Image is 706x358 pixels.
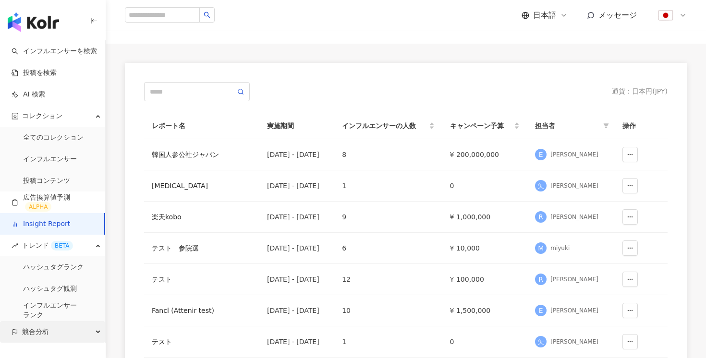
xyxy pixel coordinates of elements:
[23,284,77,294] a: ハッシュタグ観測
[23,133,84,143] a: 全てのコレクション
[442,139,528,170] td: ¥ 200,000,000
[450,120,512,131] span: キャンペーン予算
[442,264,528,295] td: ¥ 100,000
[267,149,327,160] div: [DATE] - [DATE]
[612,87,668,96] div: 通貨 ： 日本円 ( JPY )
[442,295,528,326] td: ¥ 1,500,000
[267,243,327,253] div: [DATE] - [DATE]
[334,295,442,326] td: 10
[23,263,84,272] a: ハッシュタグランク
[12,242,18,249] span: rise
[550,151,598,159] div: [PERSON_NAME]
[152,305,252,316] a: Fancl (Attenir test)
[12,47,97,56] a: searchインフルエンサーを検索
[539,149,543,160] span: E
[12,90,45,99] a: AI 検索
[538,212,543,222] span: R
[603,123,609,129] span: filter
[267,212,327,222] div: [DATE] - [DATE]
[550,338,598,346] div: [PERSON_NAME]
[267,336,327,347] div: [DATE] - [DATE]
[51,241,73,251] div: BETA
[152,336,252,347] a: テスト
[342,120,426,131] span: インフルエンサーの人数
[538,243,544,253] span: M
[152,212,252,222] a: 楽天kobo
[550,307,598,315] div: [PERSON_NAME]
[267,180,327,191] div: [DATE] - [DATE]
[152,180,252,191] a: [MEDICAL_DATA]
[601,119,611,133] span: filter
[550,275,598,284] div: [PERSON_NAME]
[22,105,62,127] span: コレクション
[152,274,252,285] a: テスト
[267,305,327,316] div: [DATE] - [DATE]
[12,219,70,229] a: Insight Report
[23,176,70,186] a: 投稿コンテンツ
[442,113,528,139] th: キャンペーン予算
[442,202,528,233] td: ¥ 1,000,000
[334,233,442,264] td: 6
[334,113,442,139] th: インフルエンサーの人数
[442,326,528,358] td: 0
[8,12,59,32] img: logo
[144,113,259,139] th: レポート名
[538,274,543,285] span: R
[267,274,327,285] div: [DATE] - [DATE]
[152,149,252,160] a: 韓国人参公社ジャパン
[23,155,77,164] a: インフルエンサー
[12,68,57,78] a: 投稿を検索
[550,244,570,252] div: miyuki
[550,182,598,190] div: [PERSON_NAME]
[334,139,442,170] td: 8
[334,170,442,202] td: 1
[259,113,334,139] th: 実施期間
[657,6,675,24] img: flag-Japan-800x800.png
[533,10,556,21] span: 日本語
[22,235,73,256] span: トレンド
[23,301,77,320] a: インフルエンサー ランク
[152,243,252,253] a: テスト 参院選
[442,233,528,264] td: ¥ 10,000
[550,213,598,221] div: [PERSON_NAME]
[334,264,442,295] td: 12
[537,336,544,347] span: 矢
[537,180,544,191] span: 矢
[22,321,49,343] span: 競合分析
[12,193,97,212] a: 広告換算値予測ALPHA
[535,120,599,131] span: 担当者
[334,326,442,358] td: 1
[334,202,442,233] td: 9
[204,12,210,18] span: search
[539,305,543,316] span: E
[615,113,668,139] th: 操作
[442,170,528,202] td: 0
[598,11,637,20] span: メッセージ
